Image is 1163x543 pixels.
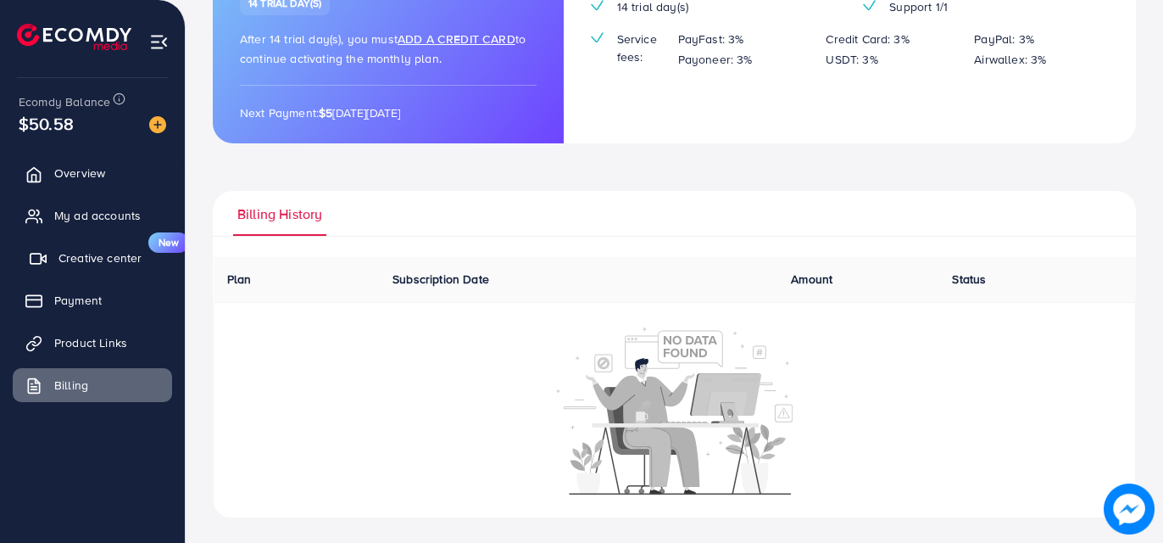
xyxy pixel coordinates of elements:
img: image [149,116,166,133]
a: Creative centerNew [13,241,172,275]
a: My ad accounts [13,199,172,232]
span: My ad accounts [54,207,141,224]
span: Plan [227,271,252,288]
span: New [148,232,189,253]
img: logo [17,24,131,50]
span: Billing [54,377,88,394]
span: Payment [54,292,102,309]
span: Amount [791,271,832,288]
p: PayPal: 3% [974,29,1034,49]
span: Status [952,271,986,288]
span: Subscription Date [392,271,489,288]
span: Add a credit card [398,31,515,48]
span: Service fees: [617,31,665,65]
img: image [1104,484,1155,535]
a: Payment [13,283,172,317]
a: Product Links [13,326,172,360]
p: Credit Card: 3% [826,29,909,49]
img: menu [149,32,169,52]
span: $50.58 [19,111,74,136]
span: After 14 trial day(s), you must to continue activating the monthly plan. [240,31,526,67]
p: Airwallex: 3% [974,49,1046,70]
span: Product Links [54,334,127,351]
p: USDT: 3% [826,49,877,70]
span: Billing History [237,204,322,224]
p: Next Payment: [DATE][DATE] [240,103,537,123]
a: Overview [13,156,172,190]
p: PayFast: 3% [678,29,744,49]
img: No account [557,325,793,495]
p: Payoneer: 3% [678,49,753,70]
span: Creative center [58,249,142,266]
a: Billing [13,368,172,402]
img: tick [591,32,604,43]
span: Overview [54,165,105,182]
strong: $5 [319,104,332,121]
span: Ecomdy Balance [19,93,110,110]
